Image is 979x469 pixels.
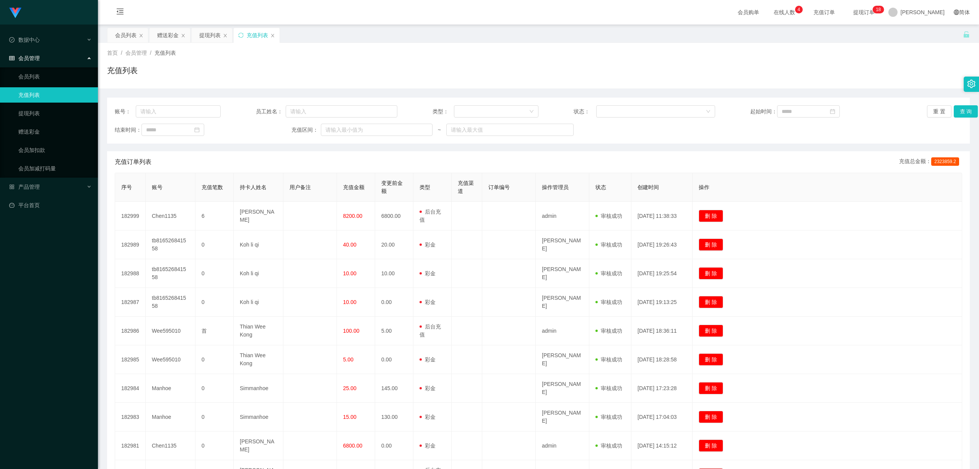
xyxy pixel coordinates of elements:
[699,353,723,366] button: 删 除
[536,317,589,345] td: admin
[18,106,92,121] a: 提现列表
[9,37,40,43] span: 数据中心
[238,33,244,38] i: 图标: sync
[195,259,234,288] td: 0
[595,299,622,305] span: 审核成功
[375,259,413,288] td: 10.00
[115,403,146,431] td: 182983
[139,33,143,38] i: 图标: close
[631,288,693,317] td: [DATE] 19:13:25
[381,180,403,194] span: 变更前金额
[595,328,622,334] span: 审核成功
[343,328,359,334] span: 100.00
[375,345,413,374] td: 0.00
[595,270,622,276] span: 审核成功
[9,56,15,61] i: 图标: table
[375,403,413,431] td: 130.00
[375,288,413,317] td: 0.00
[375,374,413,403] td: 145.00
[146,345,195,374] td: Wee595010
[536,288,589,317] td: [PERSON_NAME]
[115,28,137,42] div: 会员列表
[115,259,146,288] td: 182988
[18,69,92,84] a: 会员列表
[18,161,92,176] a: 会员加减打码量
[899,157,962,167] div: 充值总金额：
[631,317,693,345] td: [DATE] 18:36:11
[115,108,136,116] span: 账号：
[9,184,40,190] span: 产品管理
[699,325,723,337] button: 删 除
[115,126,141,134] span: 结束时间：
[343,414,356,420] span: 15.00
[195,345,234,374] td: 0
[107,65,138,76] h1: 充值列表
[199,28,221,42] div: 提现列表
[536,202,589,230] td: admin
[536,230,589,259] td: [PERSON_NAME]
[157,28,179,42] div: 赠送彩金
[223,33,228,38] i: 图标: close
[195,317,234,345] td: 首
[595,184,606,190] span: 状态
[963,31,970,38] i: 图标: unlock
[631,403,693,431] td: [DATE] 17:04:03
[536,431,589,460] td: admin
[699,267,723,279] button: 删 除
[536,374,589,403] td: [PERSON_NAME]
[154,50,176,56] span: 充值列表
[343,385,356,391] span: 25.00
[810,10,839,15] span: 充值订单
[699,440,723,452] button: 删 除
[234,317,283,345] td: Thian Wee Kong
[107,50,118,56] span: 首页
[343,270,356,276] span: 10.00
[195,202,234,230] td: 6
[146,288,195,317] td: tb816526841558
[631,230,693,259] td: [DATE] 19:26:43
[420,414,436,420] span: 彩金
[849,10,878,15] span: 提现订单
[234,230,283,259] td: Koh li qi
[289,184,311,190] span: 用户备注
[446,124,574,136] input: 请输入最大值
[234,288,283,317] td: Koh li qi
[876,6,878,13] p: 1
[420,385,436,391] span: 彩金
[595,414,622,420] span: 审核成功
[115,431,146,460] td: 182981
[240,184,267,190] span: 持卡人姓名
[420,324,441,338] span: 后台充值
[195,374,234,403] td: 0
[321,124,433,136] input: 请输入最小值为
[115,317,146,345] td: 182986
[115,157,151,167] span: 充值订单列表
[750,108,777,116] span: 起始时间：
[146,431,195,460] td: Chen1135
[115,345,146,374] td: 182985
[595,385,622,391] span: 审核成功
[234,259,283,288] td: Koh li qi
[115,202,146,230] td: 182999
[699,184,709,190] span: 操作
[420,184,430,190] span: 类型
[234,345,283,374] td: Thian Wee Kong
[146,202,195,230] td: Chen1135
[631,345,693,374] td: [DATE] 18:28:58
[115,374,146,403] td: 182984
[121,184,132,190] span: 序号
[107,0,133,25] i: 图标: menu-fold
[146,374,195,403] td: Manhoe
[247,28,268,42] div: 充值列表
[699,210,723,222] button: 删 除
[18,124,92,139] a: 赠送彩金
[595,213,622,219] span: 审核成功
[954,105,978,118] button: 查 询
[181,33,185,38] i: 图标: close
[420,209,441,223] span: 后台充值
[536,259,589,288] td: [PERSON_NAME]
[637,184,659,190] span: 创建时间
[699,296,723,308] button: 删 除
[420,270,436,276] span: 彩金
[343,299,356,305] span: 10.00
